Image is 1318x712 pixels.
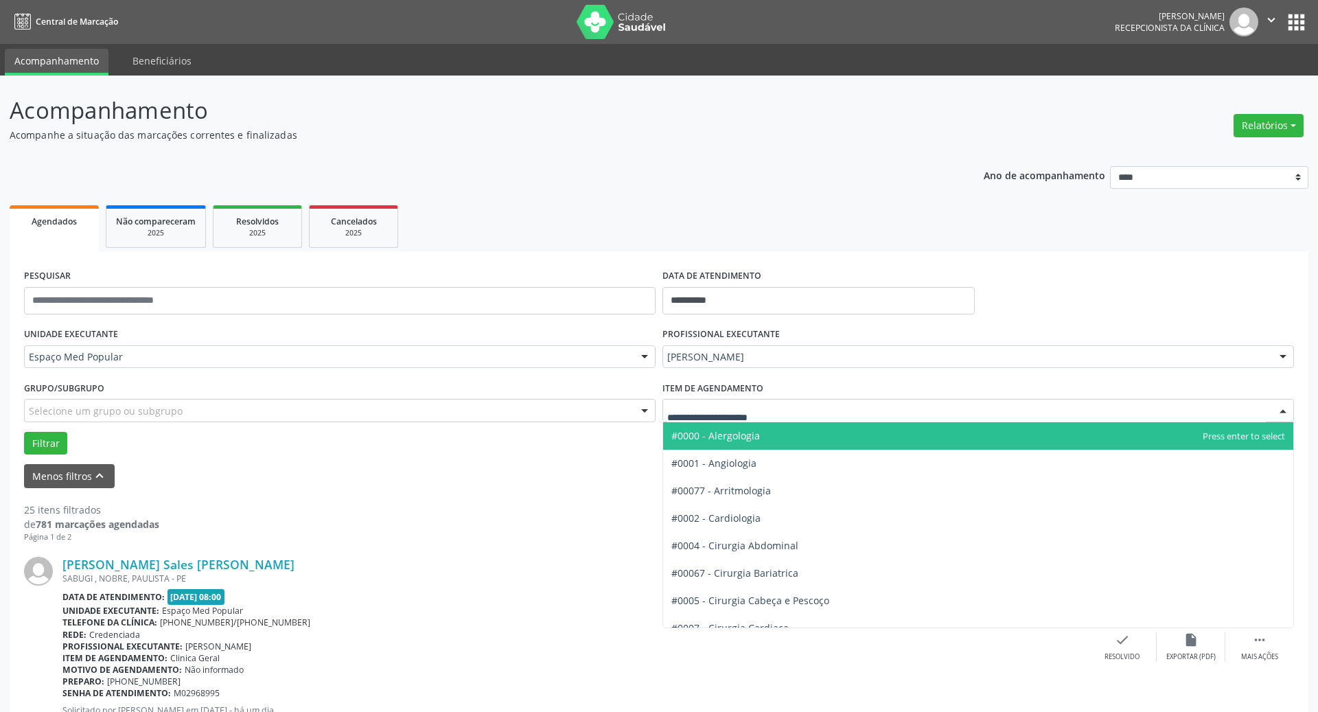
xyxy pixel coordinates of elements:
[92,468,107,483] i: keyboard_arrow_up
[1284,10,1308,34] button: apps
[1166,652,1216,662] div: Exportar (PDF)
[662,378,763,399] label: Item de agendamento
[671,429,760,442] span: #0000 - Alergologia
[24,503,159,517] div: 25 itens filtrados
[24,432,67,455] button: Filtrar
[671,457,756,470] span: #0001 - Angiologia
[107,676,181,687] span: [PHONE_NUMBER]
[671,484,771,497] span: #00077 - Arritmologia
[24,266,71,287] label: PESQUISAR
[32,216,77,227] span: Agendados
[116,216,196,227] span: Não compareceram
[5,49,108,76] a: Acompanhamento
[62,664,182,676] b: Motivo de agendamento:
[667,350,1266,364] span: [PERSON_NAME]
[671,512,761,525] span: #0002 - Cardiologia
[24,517,159,531] div: de
[62,605,159,617] b: Unidade executante:
[89,629,140,641] span: Credenciada
[331,216,377,227] span: Cancelados
[1115,10,1225,22] div: [PERSON_NAME]
[162,605,243,617] span: Espaço Med Popular
[1264,12,1279,27] i: 
[62,573,1088,584] div: SABUGI , NOBRE, PAULISTA - PE
[24,324,118,345] label: UNIDADE EXECUTANTE
[24,531,159,543] div: Página 1 de 2
[62,652,167,664] b: Item de agendamento:
[160,617,310,628] span: [PHONE_NUMBER]/[PHONE_NUMBER]
[170,652,220,664] span: Clinica Geral
[10,128,918,142] p: Acompanhe a situação das marcações correntes e finalizadas
[1105,652,1140,662] div: Resolvido
[1258,8,1284,36] button: 
[62,676,104,687] b: Preparo:
[62,641,183,652] b: Profissional executante:
[24,557,53,586] img: img
[671,566,798,579] span: #00067 - Cirurgia Bariatrica
[10,93,918,128] p: Acompanhamento
[671,594,829,607] span: #0005 - Cirurgia Cabeça e Pescoço
[185,641,251,652] span: [PERSON_NAME]
[36,16,118,27] span: Central de Marcação
[1241,652,1278,662] div: Mais ações
[1229,8,1258,36] img: img
[1234,114,1304,137] button: Relatórios
[116,228,196,238] div: 2025
[62,629,86,641] b: Rede:
[662,324,780,345] label: PROFISSIONAL EXECUTANTE
[24,464,115,488] button: Menos filtroskeyboard_arrow_up
[62,591,165,603] b: Data de atendimento:
[1252,632,1267,647] i: 
[671,539,798,552] span: #0004 - Cirurgia Abdominal
[29,404,183,418] span: Selecione um grupo ou subgrupo
[223,228,292,238] div: 2025
[167,589,225,605] span: [DATE] 08:00
[29,350,627,364] span: Espaço Med Popular
[174,687,220,699] span: M02968995
[62,557,294,572] a: [PERSON_NAME] Sales [PERSON_NAME]
[10,10,118,33] a: Central de Marcação
[24,378,104,399] label: Grupo/Subgrupo
[319,228,388,238] div: 2025
[1115,632,1130,647] i: check
[62,617,157,628] b: Telefone da clínica:
[123,49,201,73] a: Beneficiários
[236,216,279,227] span: Resolvidos
[62,687,171,699] b: Senha de atendimento:
[1183,632,1199,647] i: insert_drive_file
[662,266,761,287] label: DATA DE ATENDIMENTO
[1115,22,1225,34] span: Recepcionista da clínica
[984,166,1105,183] p: Ano de acompanhamento
[185,664,244,676] span: Não informado
[671,621,789,634] span: #0007 - Cirurgia Cardiaca
[36,518,159,531] strong: 781 marcações agendadas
